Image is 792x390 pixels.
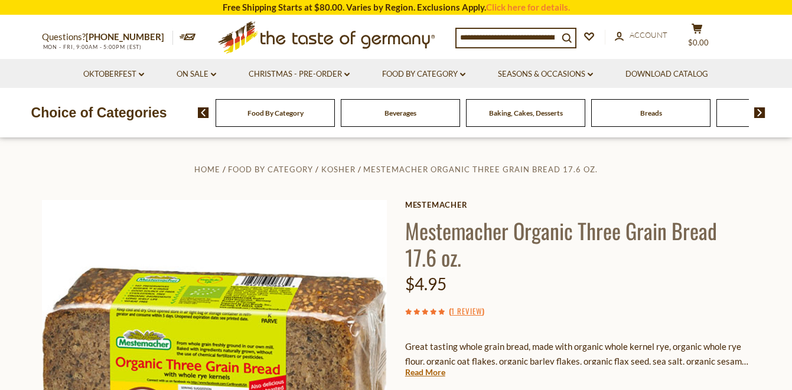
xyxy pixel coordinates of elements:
[615,29,667,42] a: Account
[498,68,593,81] a: Seasons & Occasions
[321,165,356,174] a: Kosher
[489,109,563,117] a: Baking, Cakes, Desserts
[228,165,313,174] a: Food By Category
[688,38,709,47] span: $0.00
[405,339,751,369] p: Great tasting whole grain bread, made with organic whole kernel rye, organic whole rye flour, org...
[405,200,751,209] a: Mestemacher
[680,23,715,53] button: $0.00
[177,68,216,81] a: On Sale
[86,31,164,42] a: [PHONE_NUMBER]
[194,165,220,174] a: Home
[405,366,445,378] a: Read More
[249,68,350,81] a: Christmas - PRE-ORDER
[198,107,209,118] img: previous arrow
[486,2,570,12] a: Click here for details.
[625,68,708,81] a: Download Catalog
[449,305,484,317] span: ( )
[42,44,142,50] span: MON - FRI, 9:00AM - 5:00PM (EST)
[754,107,765,118] img: next arrow
[384,109,416,117] a: Beverages
[83,68,144,81] a: Oktoberfest
[42,30,173,45] p: Questions?
[630,30,667,40] span: Account
[382,68,465,81] a: Food By Category
[451,305,482,318] a: 1 Review
[405,217,751,270] h1: Mestemacher Organic Three Grain Bread 17.6 oz.
[640,109,662,117] a: Breads
[363,165,598,174] a: Mestemacher Organic Three Grain Bread 17.6 oz.
[247,109,304,117] a: Food By Category
[405,274,446,294] span: $4.95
